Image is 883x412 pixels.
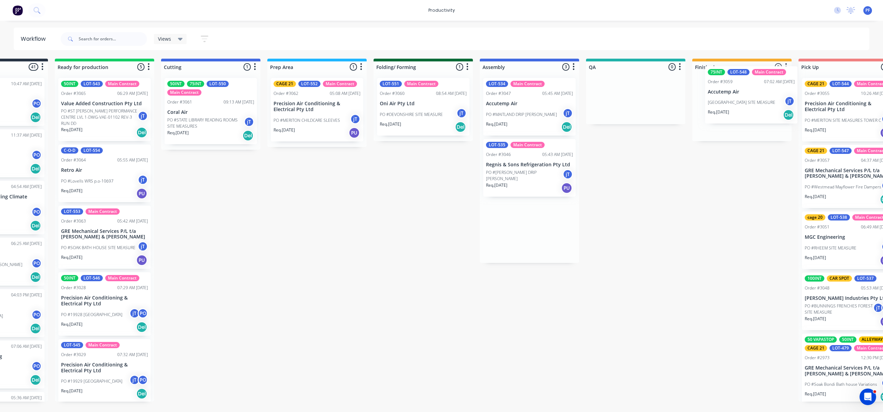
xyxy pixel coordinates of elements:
[860,389,876,405] iframe: Intercom live chat
[158,35,171,42] span: Views
[79,32,147,46] input: Search for orders...
[21,35,49,43] div: Workflow
[12,5,23,16] img: Factory
[425,5,458,16] div: productivity
[865,7,870,13] span: PF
